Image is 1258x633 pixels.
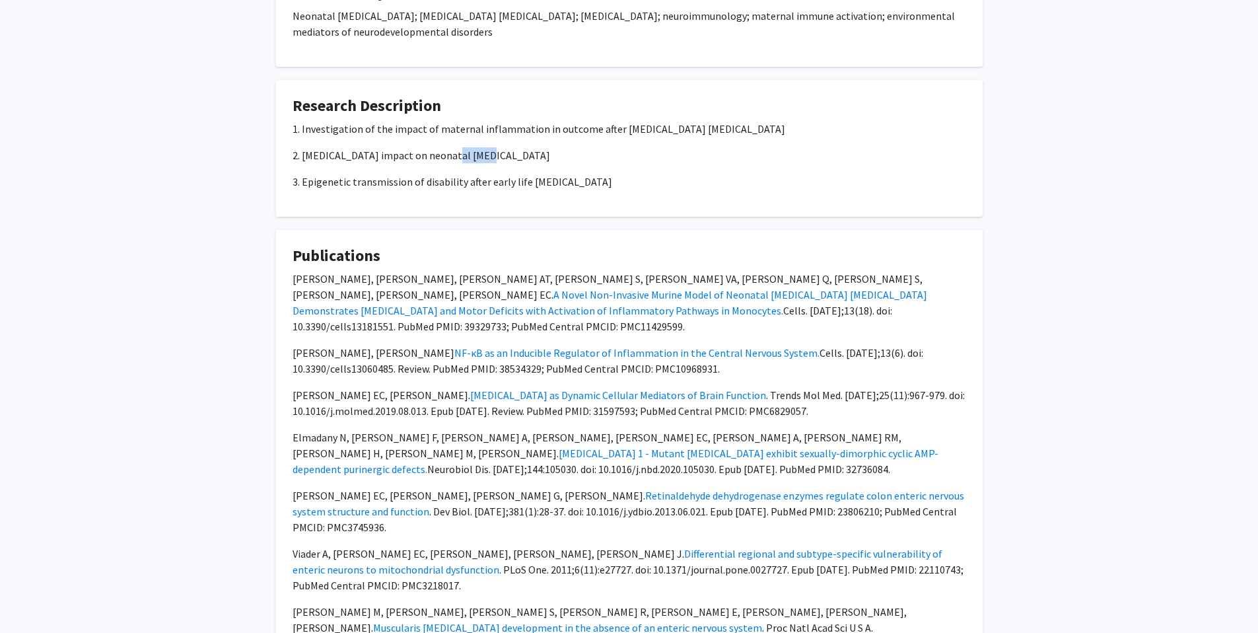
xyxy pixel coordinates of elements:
[293,147,966,163] p: 2. [MEDICAL_DATA] impact on neonatal [MEDICAL_DATA]
[293,429,966,477] p: Elmadany N, [PERSON_NAME] F, [PERSON_NAME] A, [PERSON_NAME], [PERSON_NAME] EC, [PERSON_NAME] A, [...
[293,271,966,334] p: [PERSON_NAME], [PERSON_NAME], [PERSON_NAME] AT, [PERSON_NAME] S, [PERSON_NAME] VA, [PERSON_NAME] ...
[470,389,766,402] a: [MEDICAL_DATA] as Dynamic Cellular Mediators of Brain Function
[293,121,966,137] p: 1. Investigation of the impact of maternal inflammation in outcome after [MEDICAL_DATA] [MEDICAL_...
[293,447,938,476] a: [MEDICAL_DATA] 1 - Mutant [MEDICAL_DATA] exhibit sexually-dimorphic cyclic AMP-dependent purinerg...
[293,246,966,266] h4: Publications
[10,574,56,623] iframe: Chat
[293,546,966,593] p: Viader A, [PERSON_NAME] EC, [PERSON_NAME], [PERSON_NAME], [PERSON_NAME] J. . PLoS One. 2011;6(11)...
[293,387,966,419] p: [PERSON_NAME] EC, [PERSON_NAME]. . Trends Mol Med. [DATE];25(11):967-979. doi: 10.1016/j.molmed.2...
[293,488,966,535] p: [PERSON_NAME] EC, [PERSON_NAME], [PERSON_NAME] G, [PERSON_NAME]. . Dev Biol. [DATE];381(1):28-37....
[293,8,966,40] p: Neonatal [MEDICAL_DATA]; [MEDICAL_DATA] [MEDICAL_DATA]; [MEDICAL_DATA]; neuroimmunology; maternal...
[293,174,966,190] p: 3. Epigenetic transmission of disability after early life [MEDICAL_DATA]
[293,489,964,518] a: Retinaldehyde dehydrogenase enzymes regulate colon enteric nervous system structure and function
[293,288,927,317] a: A Novel Non-Invasive Murine Model of Neonatal [MEDICAL_DATA] [MEDICAL_DATA] Demonstrates [MEDICAL...
[293,96,966,116] h4: Research Description
[293,547,942,576] a: Differential regional and subtype-specific vulnerability of enteric neurons to mitochondrial dysf...
[454,346,820,359] a: NF-κB as an Inducible Regulator of Inflammation in the Central Nervous System.
[293,345,966,377] p: [PERSON_NAME], [PERSON_NAME] Cells. [DATE];13(6). doi: 10.3390/cells13060485. Review. PubMed PMID...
